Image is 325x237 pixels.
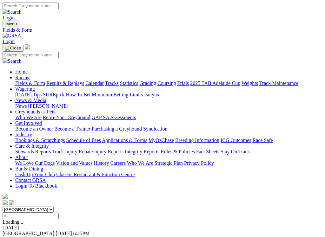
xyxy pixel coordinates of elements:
a: Statistics [120,80,138,86]
a: GAP SA Assessments [92,115,136,120]
a: Racing [15,75,30,80]
a: Track Maintenance [259,80,298,86]
a: Chasers Restaurant & Function Centre [56,172,135,177]
span: 6:25PM [73,231,90,236]
a: Purchasing a Greyhound [92,126,142,131]
a: Wagering [15,86,35,92]
a: Industry [15,132,32,137]
a: Privacy Policy [184,160,214,166]
a: We Love Our Dogs [15,160,55,166]
a: 2025 TAB Adelaide Cup [190,80,240,86]
div: Greyhounds as Pets [15,115,322,120]
a: How To Bet [66,92,91,97]
img: twitter.svg [9,200,14,205]
a: Race Safe [252,138,273,143]
img: logo-grsa-white.png [3,194,8,199]
input: Search [3,52,59,58]
span: [GEOGRAPHIC_DATA] [3,231,54,236]
a: Integrity Reports [125,149,159,154]
a: Who We Are [15,115,42,120]
img: Close [5,46,21,51]
a: Minimum Betting Limits [92,92,143,97]
div: [DATE] [3,225,322,231]
button: Toggle navigation [3,21,19,27]
a: Become a Trainer [54,126,90,131]
a: Login [3,39,15,44]
a: Who We Are [127,160,153,166]
a: Applications & Forms [102,138,147,143]
span: Loading... [3,219,23,225]
a: Grading [140,80,156,86]
div: Bar & Dining [15,172,322,177]
input: Search [3,3,59,9]
div: Racing [15,80,322,86]
a: Bar & Dining [15,166,43,171]
a: Track Injury Rebate [52,149,93,154]
a: Isolynx [144,92,159,97]
a: Cash Up Your Club [15,172,55,177]
a: Bookings & Scratchings [15,138,65,143]
a: Weights [242,80,258,86]
a: [PERSON_NAME] [28,103,68,109]
a: Stay On Track [221,149,250,154]
img: GRSA [3,33,21,39]
div: Care & Integrity [15,149,322,155]
span: Menu [6,22,17,26]
div: Industry [15,138,322,143]
a: Coursing [157,80,176,86]
a: About [15,155,28,160]
a: Get Involved [15,120,42,126]
div: About [15,160,322,166]
img: logo-grsa-white.png [25,44,30,49]
a: Care & Integrity [15,143,49,149]
input: Select date [3,213,59,219]
a: Stewards Reports [15,149,51,154]
a: Strategic Plan [155,160,183,166]
a: Tracks [105,80,119,86]
a: Schedule of Fees [66,138,101,143]
a: Login [3,15,15,20]
a: Fields & Form [3,27,322,33]
a: MyOzChase [149,138,174,143]
span: [DATE] [56,231,72,236]
a: Home [15,69,28,74]
a: Trials [177,80,189,86]
a: Injury Reports [94,149,123,154]
a: Careers [110,160,126,166]
a: Retire Your Greyhound [43,115,90,120]
a: Fact Sheets [196,149,219,154]
a: Become an Owner [15,126,53,131]
a: News & Media [15,98,46,103]
a: SUREpick [43,92,64,97]
a: Calendar [85,80,104,86]
a: Vision and Values [56,160,92,166]
img: Search [3,9,22,15]
div: Get Involved [15,126,322,132]
a: News [15,103,27,109]
a: Greyhounds as Pets [15,109,55,114]
a: History [94,160,109,166]
img: facebook.svg [3,200,8,205]
div: News & Media [15,103,322,109]
a: Contact GRSA [15,177,46,183]
a: Login To Blackbook [15,183,57,189]
div: Wagering [15,92,322,98]
a: Fields & Form [15,80,45,86]
a: Syndication [143,126,167,131]
a: Rules & Policies [161,149,195,154]
img: Search [3,58,22,64]
a: Results & Replays [46,80,84,86]
button: Toggle navigation [3,45,23,52]
a: [DATE] Tips [15,92,42,97]
a: ICG Outcomes [221,138,251,143]
a: Breeding Information [175,138,219,143]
